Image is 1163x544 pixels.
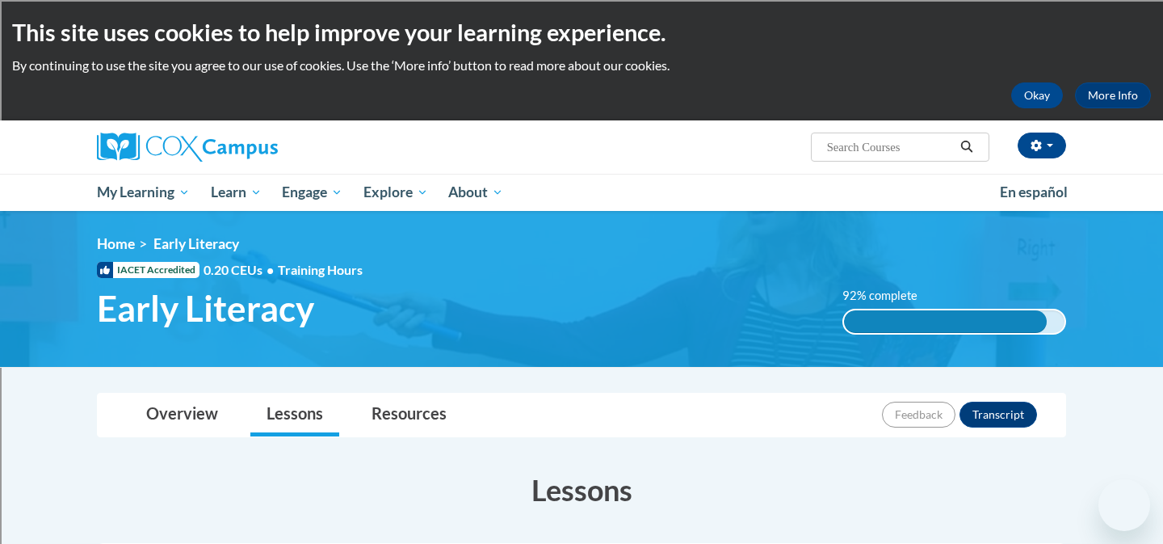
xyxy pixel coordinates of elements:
a: Engage [271,174,353,211]
span: Early Literacy [153,235,239,252]
span: My Learning [97,183,190,202]
a: Learn [200,174,272,211]
span: IACET Accredited [97,262,199,278]
span: 0.20 CEUs [204,261,278,279]
button: Account Settings [1018,133,1066,158]
span: Early Literacy [97,287,314,330]
div: 92% [844,310,1048,333]
span: En español [1000,183,1068,200]
a: About [439,174,514,211]
img: Cox Campus [97,133,278,162]
input: Search Courses [825,137,955,157]
div: Main menu [73,174,1090,211]
label: 92% complete [842,287,935,305]
a: My Learning [86,174,200,211]
a: Home [97,235,135,252]
a: Cox Campus [97,133,404,162]
span: • [267,262,274,277]
span: Explore [363,183,428,202]
button: Search [955,137,979,157]
span: Engage [282,183,342,202]
span: Training Hours [278,262,363,277]
a: Explore [353,174,439,211]
span: About [448,183,503,202]
span: Learn [211,183,262,202]
iframe: Button to launch messaging window [1098,479,1150,531]
a: En español [989,175,1078,209]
